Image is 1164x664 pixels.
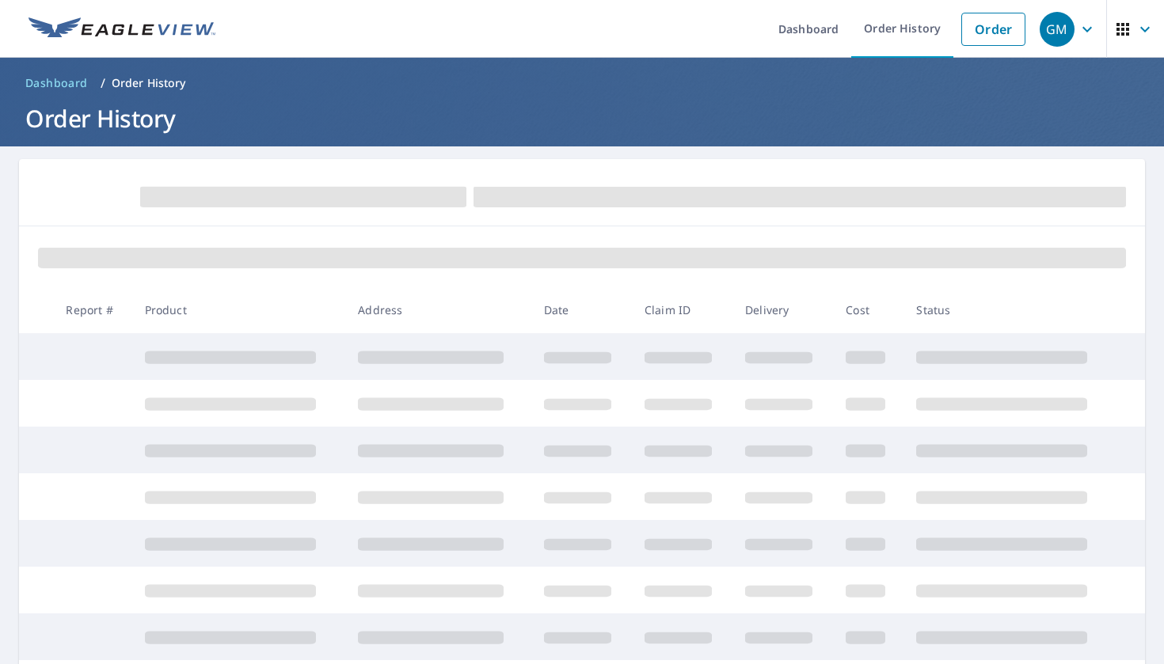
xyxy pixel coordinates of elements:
[833,286,903,333] th: Cost
[903,286,1117,333] th: Status
[29,17,215,41] img: EV Logo
[632,286,732,333] th: Claim ID
[531,286,632,333] th: Date
[101,74,105,93] li: /
[25,75,88,91] span: Dashboard
[732,286,833,333] th: Delivery
[961,13,1025,46] a: Order
[53,286,131,333] th: Report #
[19,70,94,96] a: Dashboard
[112,75,186,91] p: Order History
[19,102,1145,135] h1: Order History
[345,286,531,333] th: Address
[132,286,346,333] th: Product
[1040,12,1075,47] div: GM
[19,70,1145,96] nav: breadcrumb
